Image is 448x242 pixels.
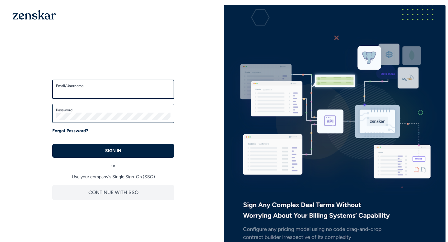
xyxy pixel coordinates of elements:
[52,158,174,169] div: or
[52,128,88,134] a: Forgot Password?
[52,185,174,200] button: CONTINUE WITH SSO
[56,108,170,113] label: Password
[105,148,121,154] p: SIGN IN
[56,83,170,88] label: Email/Username
[52,144,174,158] button: SIGN IN
[52,174,174,180] p: Use your company's Single Sign-On (SSO)
[12,10,56,20] img: 1OGAJ2xQqyY4LXKgY66KYq0eOWRCkrZdAb3gUhuVAqdWPZE9SRJmCz+oDMSn4zDLXe31Ii730ItAGKgCKgCCgCikA4Av8PJUP...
